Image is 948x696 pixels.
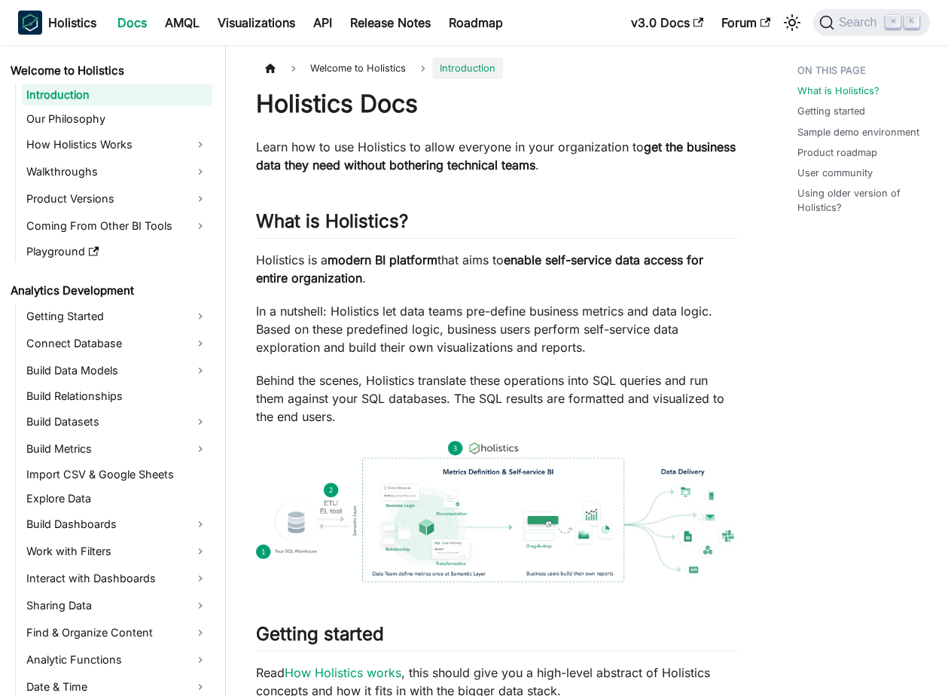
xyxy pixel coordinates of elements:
[256,138,737,174] p: Learn how to use Holistics to allow everyone in your organization to .
[256,57,285,79] a: Home page
[6,280,212,301] a: Analytics Development
[22,133,212,157] a: How Holistics Works
[22,464,212,485] a: Import CSV & Google Sheets
[797,84,879,98] a: What is Holistics?
[432,57,503,79] span: Introduction
[797,125,919,139] a: Sample demo environment
[48,14,96,32] b: Holistics
[22,594,212,618] a: Sharing Data
[797,104,865,118] a: Getting started
[797,145,877,160] a: Product roadmap
[108,11,156,35] a: Docs
[797,166,873,180] a: User community
[22,359,212,383] a: Build Data Models
[328,252,437,267] strong: modern BI platform
[303,57,413,79] span: Welcome to Holistics
[156,11,209,35] a: AMQL
[22,304,212,328] a: Getting Started
[622,11,712,35] a: v3.0 Docs
[209,11,304,35] a: Visualizations
[18,11,42,35] img: Holistics
[22,621,212,645] a: Find & Organize Content
[834,16,886,29] span: Search
[22,187,212,211] a: Product Versions
[22,214,212,238] a: Coming From Other BI Tools
[886,15,901,29] kbd: ⌘
[22,241,212,262] a: Playground
[256,371,737,426] p: Behind the scenes, Holistics translate these operations into SQL queries and run them against you...
[22,512,212,536] a: Build Dashboards
[813,9,930,36] button: Search (Command+K)
[780,11,804,35] button: Switch between dark and light mode (currently light mode)
[256,441,737,582] img: How Holistics fits in your Data Stack
[22,437,212,461] a: Build Metrics
[256,89,737,119] h1: Holistics Docs
[304,11,341,35] a: API
[285,665,401,680] a: How Holistics works
[22,488,212,509] a: Explore Data
[256,302,737,356] p: In a nutshell: Holistics let data teams pre-define business metrics and data logic. Based on thes...
[256,210,737,239] h2: What is Holistics?
[22,539,212,563] a: Work with Filters
[797,186,924,215] a: Using older version of Holistics?
[22,84,212,105] a: Introduction
[22,386,212,407] a: Build Relationships
[22,410,212,434] a: Build Datasets
[440,11,512,35] a: Roadmap
[256,57,737,79] nav: Breadcrumbs
[256,251,737,287] p: Holistics is a that aims to .
[341,11,440,35] a: Release Notes
[22,108,212,130] a: Our Philosophy
[22,566,212,591] a: Interact with Dashboards
[6,60,212,81] a: Welcome to Holistics
[904,15,919,29] kbd: K
[22,648,212,672] a: Analytic Functions
[22,331,212,356] a: Connect Database
[256,623,737,652] h2: Getting started
[712,11,779,35] a: Forum
[22,160,212,184] a: Walkthroughs
[18,11,96,35] a: HolisticsHolistics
